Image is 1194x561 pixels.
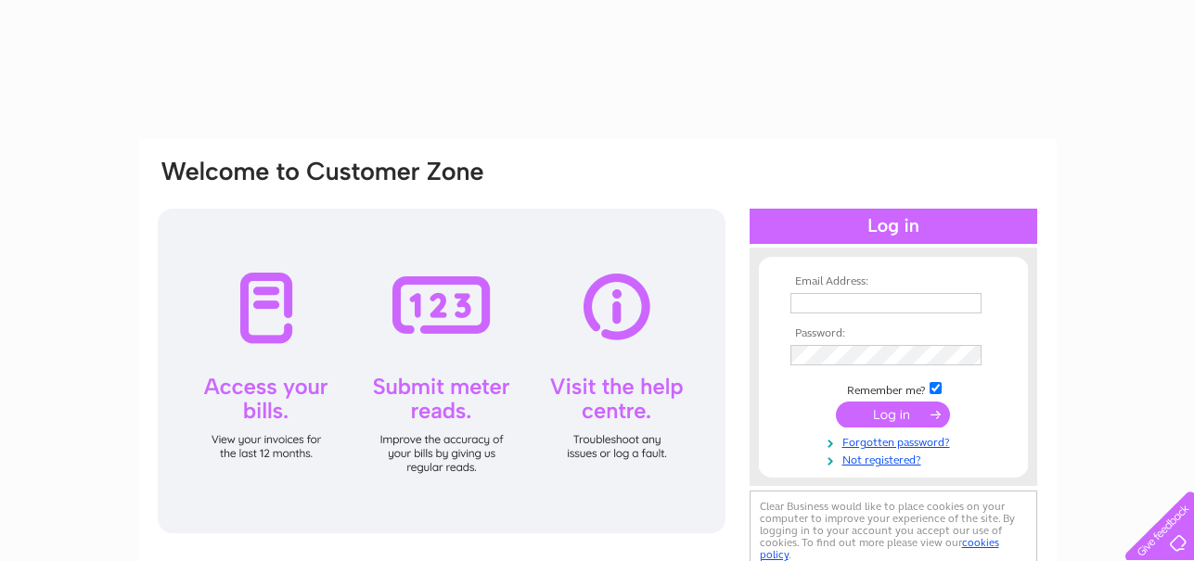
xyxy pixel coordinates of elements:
[786,275,1001,288] th: Email Address:
[786,327,1001,340] th: Password:
[790,432,1001,450] a: Forgotten password?
[786,379,1001,398] td: Remember me?
[760,536,999,561] a: cookies policy
[790,450,1001,467] a: Not registered?
[836,402,950,427] input: Submit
